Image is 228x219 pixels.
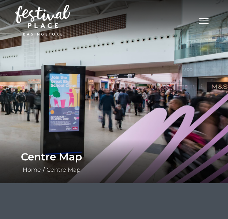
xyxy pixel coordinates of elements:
div: / [15,148,213,174]
img: Festival Place Logo [15,5,70,36]
h1: Centre Map [21,148,208,166]
a: Home [21,166,43,173]
button: Toggle navigation [195,15,213,25]
a: Centre Map [45,166,82,173]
